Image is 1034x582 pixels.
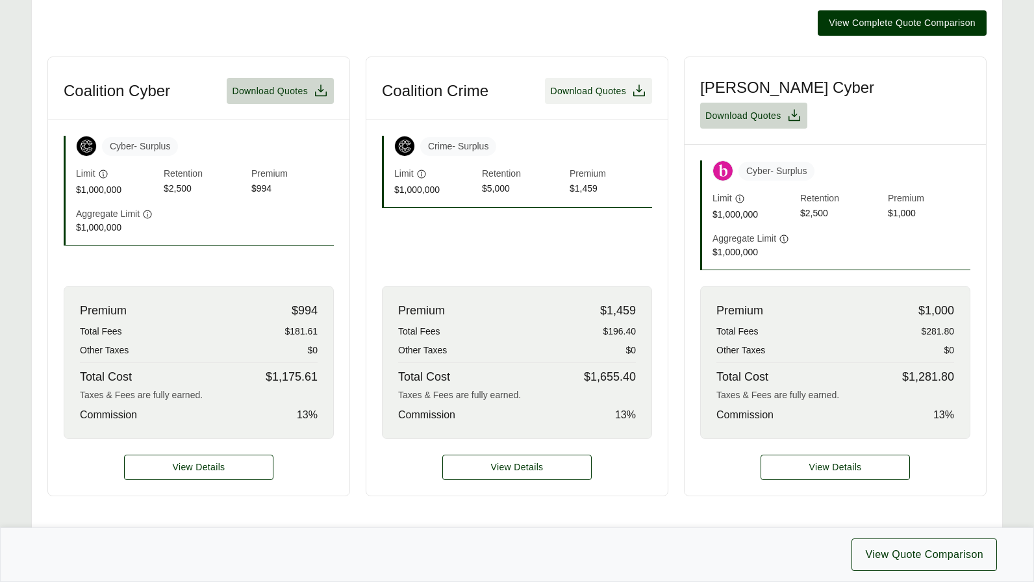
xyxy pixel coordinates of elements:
[80,388,318,402] div: Taxes & Fees are fully earned.
[712,192,732,205] span: Limit
[829,16,976,30] span: View Complete Quote Comparison
[584,368,636,386] span: $1,655.40
[761,455,910,480] button: View Details
[921,325,954,338] span: $281.80
[615,407,636,423] span: 13 %
[713,161,733,181] img: Beazley
[545,78,652,104] button: Download Quotes
[851,538,997,571] button: View Quote Comparison
[398,388,636,402] div: Taxes & Fees are fully earned.
[902,368,954,386] span: $1,281.80
[570,167,652,182] span: Premium
[738,162,814,181] span: Cyber - Surplus
[395,136,414,156] img: Coalition
[398,302,445,320] span: Premium
[297,407,318,423] span: 13 %
[76,183,158,197] span: $1,000,000
[76,221,158,234] span: $1,000,000
[550,84,626,98] span: Download Quotes
[292,302,318,320] span: $994
[600,302,636,320] span: $1,459
[700,78,874,97] h3: [PERSON_NAME] Cyber
[625,344,636,357] span: $0
[398,407,455,423] span: Commission
[712,246,795,259] span: $1,000,000
[164,167,246,182] span: Retention
[482,182,564,197] span: $5,000
[800,207,883,221] span: $2,500
[76,207,140,221] span: Aggregate Limit
[800,192,883,207] span: Retention
[173,461,225,474] span: View Details
[80,407,137,423] span: Commission
[80,302,127,320] span: Premium
[888,192,970,207] span: Premium
[394,167,414,181] span: Limit
[398,368,450,386] span: Total Cost
[716,407,774,423] span: Commission
[570,182,652,197] span: $1,459
[712,208,795,221] span: $1,000,000
[76,167,95,181] span: Limit
[700,103,807,129] button: Download Quotes
[705,109,781,123] span: Download Quotes
[124,455,273,480] a: Coalition Cyber details
[80,368,132,386] span: Total Cost
[716,302,763,320] span: Premium
[712,232,776,246] span: Aggregate Limit
[398,344,447,357] span: Other Taxes
[124,455,273,480] button: View Details
[716,344,765,357] span: Other Taxes
[442,455,592,480] a: Coalition Crime details
[394,183,477,197] span: $1,000,000
[77,136,96,156] img: Coalition
[227,78,334,104] button: Download Quotes
[809,461,862,474] span: View Details
[420,137,496,156] span: Crime - Surplus
[944,344,954,357] span: $0
[933,407,954,423] span: 13 %
[251,182,334,197] span: $994
[716,368,768,386] span: Total Cost
[888,207,970,221] span: $1,000
[382,81,488,101] h3: Coalition Crime
[80,325,122,338] span: Total Fees
[307,344,318,357] span: $0
[64,81,170,101] h3: Coalition Cyber
[266,368,318,386] span: $1,175.61
[716,388,954,402] div: Taxes & Fees are fully earned.
[761,455,910,480] a: Beazley Cyber details
[818,10,987,36] button: View Complete Quote Comparison
[603,325,636,338] span: $196.40
[491,461,544,474] span: View Details
[716,325,759,338] span: Total Fees
[80,344,129,357] span: Other Taxes
[442,455,592,480] button: View Details
[482,167,564,182] span: Retention
[251,167,334,182] span: Premium
[164,182,246,197] span: $2,500
[398,325,440,338] span: Total Fees
[865,547,983,563] span: View Quote Comparison
[918,302,954,320] span: $1,000
[284,325,318,338] span: $181.61
[102,137,178,156] span: Cyber - Surplus
[232,84,308,98] span: Download Quotes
